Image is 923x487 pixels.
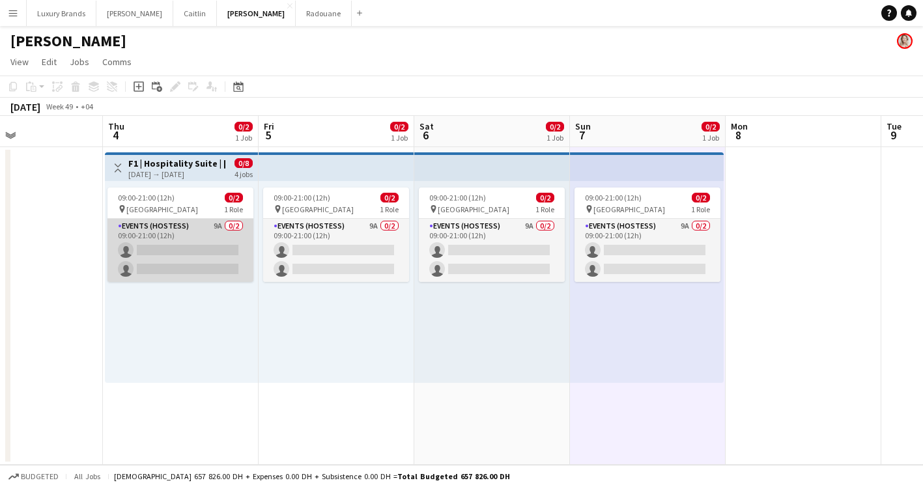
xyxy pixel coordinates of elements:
[585,193,642,202] span: 09:00-21:00 (12h)
[729,128,748,143] span: 8
[274,193,330,202] span: 09:00-21:00 (12h)
[418,128,434,143] span: 6
[390,122,408,132] span: 0/2
[7,469,61,484] button: Budgeted
[107,219,253,282] app-card-role: Events (Hostess)9A0/209:00-21:00 (12h)
[691,204,710,214] span: 1 Role
[438,204,509,214] span: [GEOGRAPHIC_DATA]
[128,158,225,169] h3: F1 | Hospitality Suite | [GEOGRAPHIC_DATA] | [DATE]-[DATE]
[126,204,198,214] span: [GEOGRAPHIC_DATA]
[593,204,665,214] span: [GEOGRAPHIC_DATA]
[575,120,591,132] span: Sun
[702,133,719,143] div: 1 Job
[225,193,243,202] span: 0/2
[36,53,62,70] a: Edit
[731,120,748,132] span: Mon
[128,169,225,179] div: [DATE] → [DATE]
[296,1,352,26] button: Radouane
[173,1,217,26] button: Caitlin
[97,53,137,70] a: Comms
[573,128,591,143] span: 7
[81,102,93,111] div: +04
[234,122,253,132] span: 0/2
[42,56,57,68] span: Edit
[27,1,96,26] button: Luxury Brands
[282,204,354,214] span: [GEOGRAPHIC_DATA]
[419,188,565,282] app-job-card: 09:00-21:00 (12h)0/2 [GEOGRAPHIC_DATA]1 RoleEvents (Hostess)9A0/209:00-21:00 (12h)
[380,193,399,202] span: 0/2
[702,122,720,132] span: 0/2
[263,188,409,282] app-job-card: 09:00-21:00 (12h)0/2 [GEOGRAPHIC_DATA]1 RoleEvents (Hostess)9A0/209:00-21:00 (12h)
[262,128,274,143] span: 5
[234,158,253,168] span: 0/8
[535,204,554,214] span: 1 Role
[114,471,510,481] div: [DEMOGRAPHIC_DATA] 657 826.00 DH + Expenses 0.00 DH + Subsistence 0.00 DH =
[10,56,29,68] span: View
[575,188,720,282] app-job-card: 09:00-21:00 (12h)0/2 [GEOGRAPHIC_DATA]1 RoleEvents (Hostess)9A0/209:00-21:00 (12h)
[575,219,720,282] app-card-role: Events (Hostess)9A0/209:00-21:00 (12h)
[70,56,89,68] span: Jobs
[21,472,59,481] span: Budgeted
[96,1,173,26] button: [PERSON_NAME]
[224,204,243,214] span: 1 Role
[419,219,565,282] app-card-role: Events (Hostess)9A0/209:00-21:00 (12h)
[264,120,274,132] span: Fri
[108,120,124,132] span: Thu
[380,204,399,214] span: 1 Role
[107,188,253,282] app-job-card: 09:00-21:00 (12h)0/2 [GEOGRAPHIC_DATA]1 RoleEvents (Hostess)9A0/209:00-21:00 (12h)
[536,193,554,202] span: 0/2
[692,193,710,202] span: 0/2
[5,53,34,70] a: View
[43,102,76,111] span: Week 49
[72,471,103,481] span: All jobs
[397,471,510,481] span: Total Budgeted 657 826.00 DH
[10,100,40,113] div: [DATE]
[546,122,564,132] span: 0/2
[419,120,434,132] span: Sat
[118,193,175,202] span: 09:00-21:00 (12h)
[391,133,408,143] div: 1 Job
[106,128,124,143] span: 4
[887,120,902,132] span: Tue
[429,193,486,202] span: 09:00-21:00 (12h)
[885,128,902,143] span: 9
[897,33,913,49] app-user-avatar: Kelly Burt
[64,53,94,70] a: Jobs
[217,1,296,26] button: [PERSON_NAME]
[235,133,252,143] div: 1 Job
[263,219,409,282] app-card-role: Events (Hostess)9A0/209:00-21:00 (12h)
[234,168,253,179] div: 4 jobs
[10,31,126,51] h1: [PERSON_NAME]
[547,133,563,143] div: 1 Job
[102,56,132,68] span: Comms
